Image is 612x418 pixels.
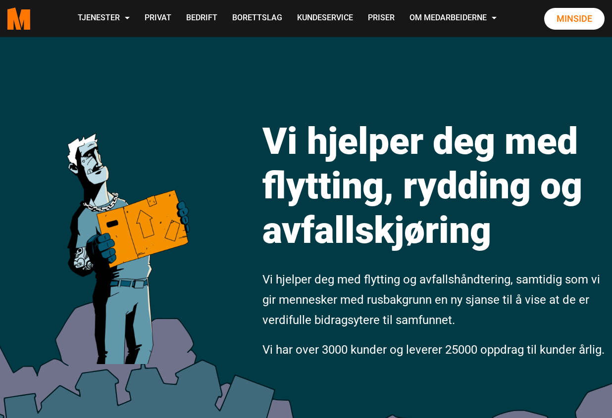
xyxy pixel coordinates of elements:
a: Kundeservice [290,1,360,36]
a: Bedrift [179,1,225,36]
h1: Vi hjelper deg med flytting, rydding og avfallskjøring [262,119,605,252]
a: Borettslag [225,1,290,36]
a: Minside [544,8,605,30]
img: medarbeiderne man icon optimized [58,96,197,364]
a: Tjenester [70,1,137,36]
span: Vi har over 3000 kunder og leverer 25000 oppdrag til kunder årlig. [262,343,605,357]
span: Vi hjelper deg med flytting og avfallshåndtering, samtidig som vi gir mennesker med rusbakgrunn e... [262,273,600,327]
a: Priser [360,1,402,36]
a: Om Medarbeiderne [402,1,504,36]
a: Privat [137,1,179,36]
